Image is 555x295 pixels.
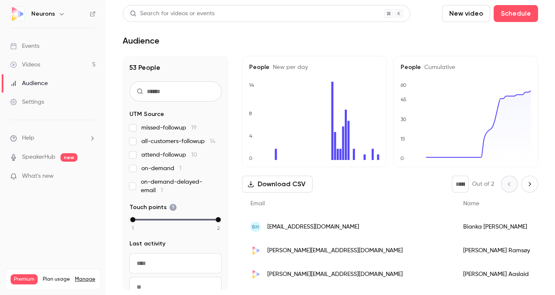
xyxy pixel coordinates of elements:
text: 0 [249,155,253,161]
span: Name [463,201,479,207]
img: Neurons [11,7,24,21]
button: Schedule [494,5,538,22]
span: missed-followup [141,124,197,132]
div: Videos [10,61,40,69]
text: 60 [400,82,407,88]
span: New per day [269,64,308,70]
span: on-demand-delayed-email [141,178,222,195]
li: help-dropdown-opener [10,134,96,143]
h6: Neurons [31,10,55,18]
span: new [60,153,77,162]
span: Cumulative [421,64,455,70]
div: max [216,217,221,222]
button: Download CSV [242,176,313,193]
span: 1 [132,224,134,232]
span: 2 [217,224,220,232]
h5: People [249,63,379,72]
img: neuronsinc.com [250,269,261,279]
span: 14 [210,138,215,144]
text: 45 [401,96,407,102]
span: [PERSON_NAME][EMAIL_ADDRESS][DOMAIN_NAME] [267,246,403,255]
button: Next page [521,176,538,193]
div: Audience [10,79,48,88]
div: Events [10,42,39,50]
div: Search for videos or events [130,9,214,18]
text: 8 [249,110,252,116]
span: Last activity [129,240,165,248]
span: What's new [22,172,54,181]
span: all-customers-followup [141,137,215,146]
span: Help [22,134,34,143]
span: 1 [161,187,163,193]
span: [EMAIL_ADDRESS][DOMAIN_NAME] [267,223,359,232]
span: 1 [179,165,181,171]
h1: 53 People [129,63,222,73]
span: 10 [191,152,197,158]
h1: Audience [123,36,159,46]
iframe: Noticeable Trigger [85,173,96,180]
div: Settings [10,98,44,106]
text: 0 [400,155,404,161]
span: 19 [191,125,197,131]
span: attend-followup [141,151,197,159]
h5: People [401,63,531,72]
span: on-demand [141,164,181,173]
span: Premium [11,274,38,284]
img: neuronsinc.com [250,245,261,256]
span: Email [250,201,265,207]
span: Plan usage [43,276,70,283]
button: New video [442,5,490,22]
span: Touch points [129,203,177,212]
div: min [130,217,135,222]
span: UTM Source [129,110,164,119]
text: 4 [249,133,253,139]
text: 30 [401,116,407,122]
text: 15 [400,136,405,142]
a: Manage [75,276,95,283]
p: Out of 2 [472,180,494,188]
a: SpeakerHub [22,153,55,162]
text: 14 [249,82,254,88]
span: BH [252,223,259,231]
span: [PERSON_NAME][EMAIL_ADDRESS][DOMAIN_NAME] [267,270,403,279]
